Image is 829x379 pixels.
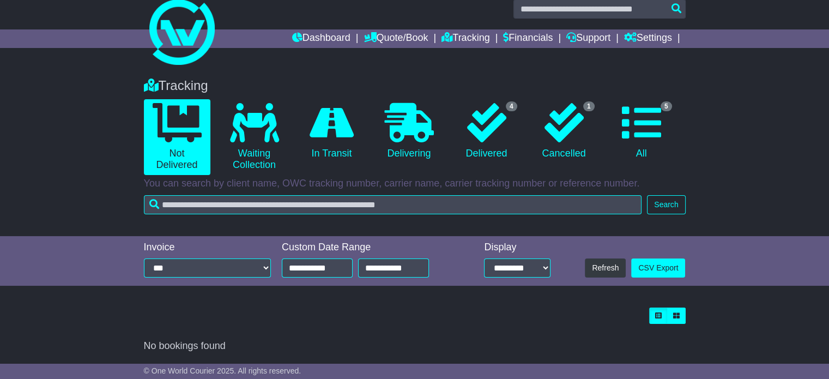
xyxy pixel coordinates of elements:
[221,99,288,175] a: Waiting Collection
[376,99,443,164] a: Delivering
[453,99,520,164] a: 4 Delivered
[503,29,553,48] a: Financials
[585,258,626,278] button: Refresh
[144,242,271,254] div: Invoice
[631,258,685,278] a: CSV Export
[441,29,489,48] a: Tracking
[144,99,210,175] a: Not Delivered
[624,29,672,48] a: Settings
[583,101,595,111] span: 1
[299,99,365,164] a: In Transit
[484,242,550,254] div: Display
[531,99,597,164] a: 1 Cancelled
[506,101,517,111] span: 4
[292,29,350,48] a: Dashboard
[144,340,686,352] div: No bookings found
[661,101,672,111] span: 5
[282,242,455,254] div: Custom Date Range
[144,178,686,190] p: You can search by client name, OWC tracking number, carrier name, carrier tracking number or refe...
[647,195,685,214] button: Search
[608,99,675,164] a: 5 All
[364,29,428,48] a: Quote/Book
[566,29,610,48] a: Support
[138,78,691,94] div: Tracking
[144,366,301,375] span: © One World Courier 2025. All rights reserved.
